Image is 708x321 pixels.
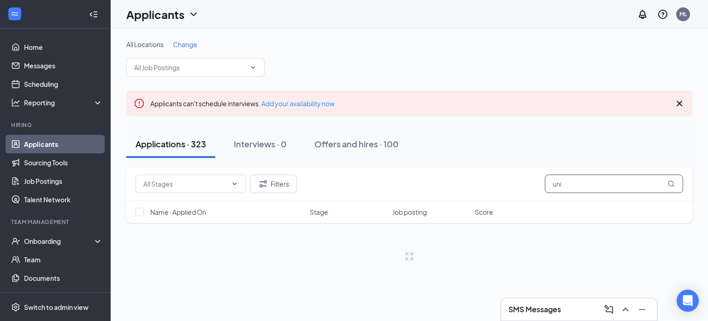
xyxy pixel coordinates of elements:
[674,98,685,109] svg: Cross
[258,178,269,189] svg: Filter
[24,236,95,246] div: Onboarding
[679,10,687,18] div: ML
[637,304,648,315] svg: Minimize
[188,9,199,20] svg: ChevronDown
[24,269,103,287] a: Documents
[134,98,145,109] svg: Error
[24,303,88,312] div: Switch to admin view
[637,9,648,20] svg: Notifications
[11,303,20,312] svg: Settings
[249,64,257,71] svg: ChevronDown
[143,179,227,189] input: All Stages
[150,207,206,217] span: Name · Applied On
[657,9,668,20] svg: QuestionInfo
[134,62,246,73] input: All Job Postings
[24,56,103,75] a: Messages
[392,207,427,217] span: Job posting
[677,290,699,312] div: Open Intercom Messenger
[231,180,238,188] svg: ChevronDown
[234,138,287,150] div: Interviews · 0
[618,302,633,317] button: ChevronUp
[310,207,328,217] span: Stage
[136,138,206,150] div: Applications · 323
[620,304,631,315] svg: ChevronUp
[150,99,335,108] span: Applicants can't schedule interviews.
[24,153,103,172] a: Sourcing Tools
[11,98,20,107] svg: Analysis
[24,98,103,107] div: Reporting
[635,302,649,317] button: Minimize
[261,99,335,108] a: Add your availability now
[11,121,101,129] div: Hiring
[475,207,493,217] span: Score
[24,135,103,153] a: Applicants
[24,190,103,209] a: Talent Network
[24,287,103,306] a: Surveys
[314,138,399,150] div: Offers and hires · 100
[126,40,164,48] span: All Locations
[603,304,614,315] svg: ComposeMessage
[667,180,675,188] svg: MagnifyingGlass
[508,304,561,315] h3: SMS Messages
[24,38,103,56] a: Home
[126,6,184,22] h1: Applicants
[11,218,101,226] div: Team Management
[24,250,103,269] a: Team
[602,302,616,317] button: ComposeMessage
[545,175,683,193] input: Search in applications
[24,75,103,93] a: Scheduling
[10,9,19,18] svg: WorkstreamLogo
[89,10,98,19] svg: Collapse
[250,175,297,193] button: Filter Filters
[11,236,20,246] svg: UserCheck
[24,172,103,190] a: Job Postings
[173,40,197,48] span: Change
